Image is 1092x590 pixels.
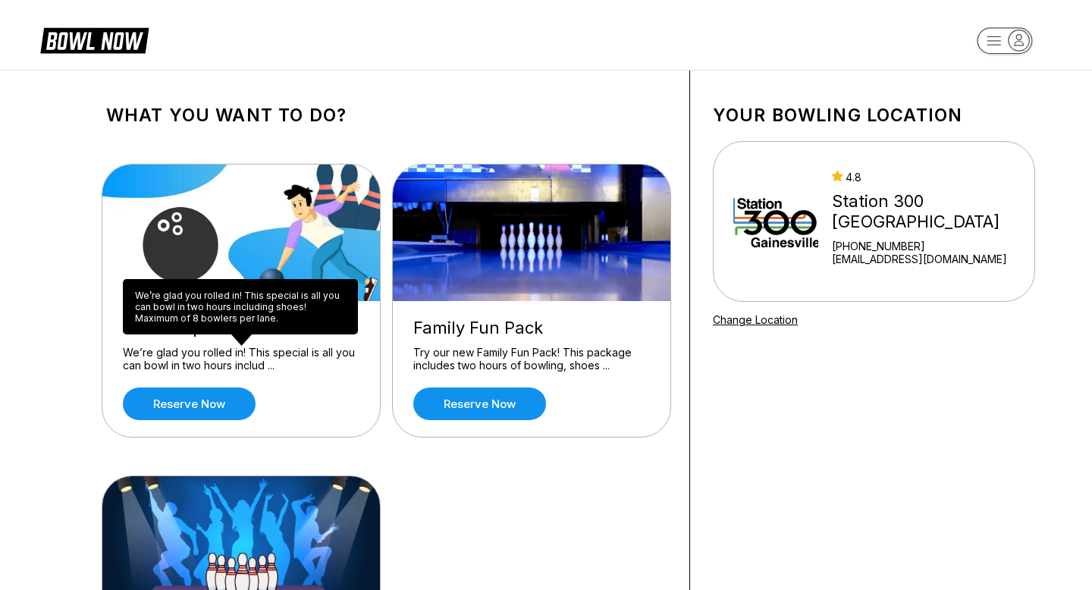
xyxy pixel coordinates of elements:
[106,105,667,126] h1: What you want to do?
[733,165,818,278] img: Station 300 Gainesville
[413,388,546,420] a: Reserve now
[102,165,381,301] img: 2 Hour Special
[393,165,672,301] img: Family Fun Pack
[713,105,1035,126] h1: Your bowling location
[832,191,1028,232] div: Station 300 [GEOGRAPHIC_DATA]
[123,279,358,334] div: We’re glad you rolled in! This special is all you can bowl in two hours including shoes! Maximum ...
[832,240,1028,253] div: [PHONE_NUMBER]
[413,346,650,372] div: Try our new Family Fun Pack! This package includes two hours of bowling, shoes ...
[832,253,1028,265] a: [EMAIL_ADDRESS][DOMAIN_NAME]
[413,318,650,338] div: Family Fun Pack
[832,171,1028,184] div: 4.8
[713,313,798,326] a: Change Location
[123,388,256,420] a: Reserve now
[123,346,359,372] div: We’re glad you rolled in! This special is all you can bowl in two hours includ ...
